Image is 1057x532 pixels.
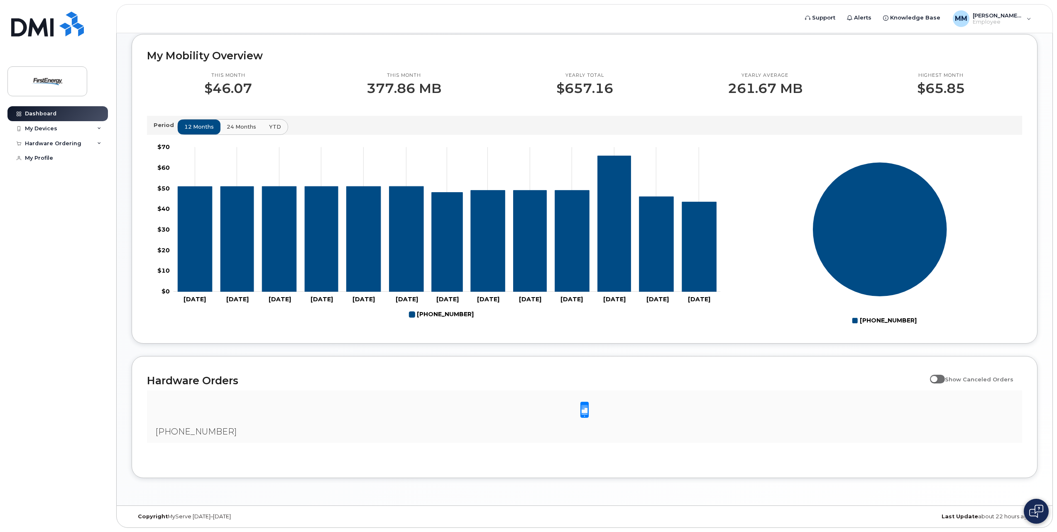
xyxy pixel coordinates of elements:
tspan: [DATE] [561,295,583,303]
tspan: [DATE] [477,295,499,303]
h2: My Mobility Overview [147,49,1022,62]
tspan: [DATE] [269,295,291,303]
tspan: $40 [157,205,170,212]
p: $46.07 [204,81,252,96]
span: Knowledge Base [890,14,940,22]
span: Alerts [854,14,871,22]
span: 24 months [227,123,256,131]
tspan: [DATE] [226,295,249,303]
p: 377.86 MB [367,81,441,96]
a: Alerts [841,10,877,26]
p: This month [204,72,252,79]
span: [PHONE_NUMBER] [155,427,237,437]
tspan: $70 [157,143,170,151]
tspan: [DATE] [519,295,542,303]
tspan: $10 [157,267,170,274]
tspan: $30 [157,226,170,233]
tspan: [DATE] [396,295,418,303]
tspan: [DATE] [436,295,459,303]
input: Show Canceled Orders [930,371,937,378]
h2: Hardware Orders [147,374,926,387]
p: Yearly average [728,72,803,79]
tspan: [DATE] [688,295,710,303]
tspan: [DATE] [647,295,669,303]
span: MM [955,14,967,24]
div: about 22 hours ago [736,513,1037,520]
a: Support [799,10,841,26]
g: Series [812,162,947,297]
span: Employee [973,19,1023,25]
p: $65.85 [917,81,965,96]
g: Legend [852,314,917,328]
g: Chart [812,162,947,328]
p: 261.67 MB [728,81,803,96]
p: This month [367,72,441,79]
div: MyServe [DATE]–[DATE] [132,513,433,520]
a: Knowledge Base [877,10,946,26]
tspan: $50 [157,185,170,192]
img: Open chat [1029,505,1043,518]
tspan: $60 [157,164,170,171]
g: 724-787-4267 [178,156,716,292]
tspan: [DATE] [352,295,375,303]
span: [PERSON_NAME] (Desktop Support) [973,12,1023,19]
p: Period [154,121,177,129]
g: Chart [157,143,721,322]
tspan: [DATE] [184,295,206,303]
p: $657.16 [556,81,613,96]
tspan: [DATE] [604,295,626,303]
span: Show Canceled Orders [945,376,1013,383]
p: Yearly total [556,72,613,79]
p: Highest month [917,72,965,79]
tspan: $0 [161,288,170,295]
div: Mackuliak, Michael (Desktop Support) [947,10,1037,27]
tspan: [DATE] [311,295,333,303]
tspan: $20 [157,246,170,254]
span: YTD [269,123,281,131]
g: Legend [409,307,474,322]
g: 724-787-4267 [409,307,474,322]
strong: Last Update [942,513,978,520]
strong: Copyright [138,513,168,520]
span: Support [812,14,835,22]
